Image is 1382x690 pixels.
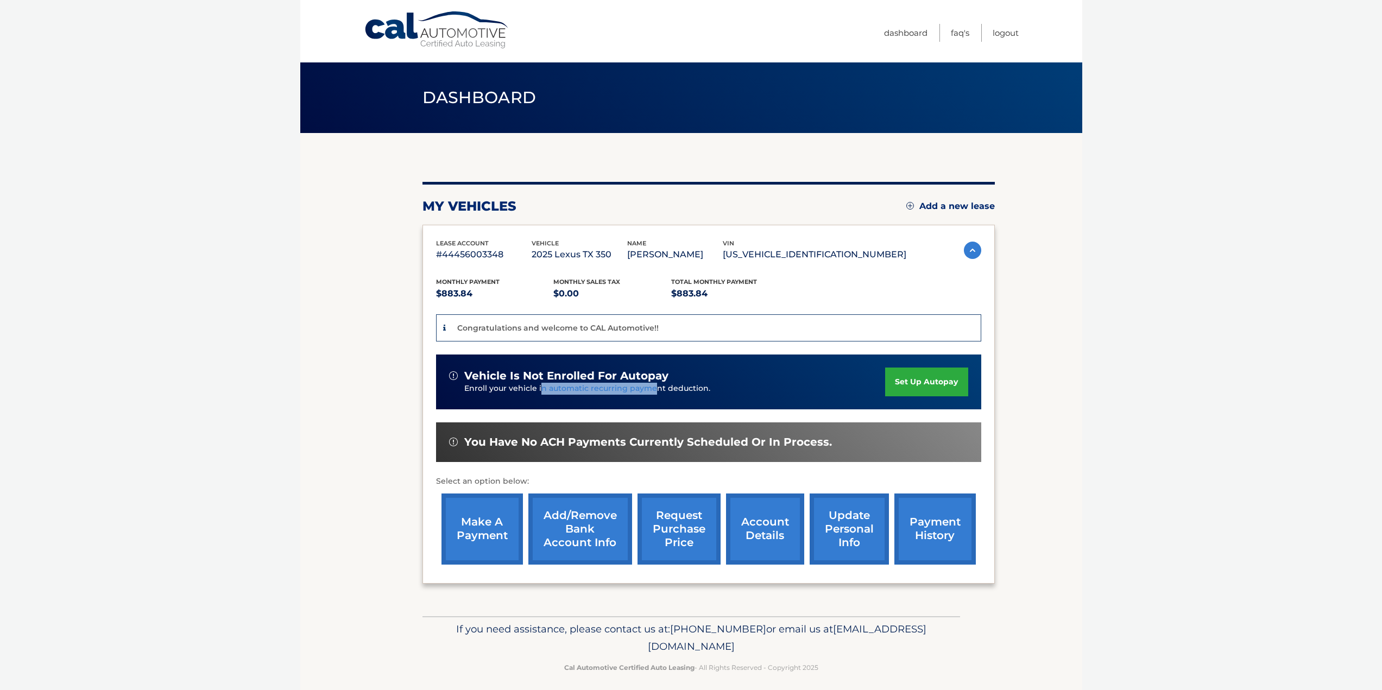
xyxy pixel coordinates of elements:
p: $0.00 [553,286,671,301]
h2: my vehicles [422,198,516,214]
p: [PERSON_NAME] [627,247,723,262]
span: vehicle [532,239,559,247]
a: make a payment [441,493,523,565]
a: request purchase price [638,493,721,565]
p: Enroll your vehicle in automatic recurring payment deduction. [464,383,886,395]
a: Dashboard [884,24,927,42]
a: Cal Automotive [364,11,510,49]
span: Total Monthly Payment [671,278,757,286]
a: payment history [894,493,976,565]
p: 2025 Lexus TX 350 [532,247,627,262]
p: Select an option below: [436,475,981,488]
span: Monthly sales Tax [553,278,620,286]
span: Monthly Payment [436,278,500,286]
p: Congratulations and welcome to CAL Automotive!! [457,323,659,333]
a: FAQ's [951,24,969,42]
p: - All Rights Reserved - Copyright 2025 [430,662,953,673]
a: Logout [993,24,1019,42]
a: account details [726,493,804,565]
span: You have no ACH payments currently scheduled or in process. [464,435,832,449]
p: $883.84 [436,286,554,301]
p: [US_VEHICLE_IDENTIFICATION_NUMBER] [723,247,906,262]
a: update personal info [810,493,889,565]
strong: Cal Automotive Certified Auto Leasing [564,663,695,672]
img: alert-white.svg [449,438,458,446]
a: Add/Remove bank account info [528,493,632,565]
p: $883.84 [671,286,789,301]
p: #44456003348 [436,247,532,262]
span: lease account [436,239,489,247]
span: Dashboard [422,87,537,107]
span: name [627,239,646,247]
a: set up autopay [885,368,968,396]
img: add.svg [906,202,914,210]
a: Add a new lease [906,201,995,212]
img: alert-white.svg [449,371,458,380]
p: If you need assistance, please contact us at: or email us at [430,621,953,655]
span: vin [723,239,734,247]
span: vehicle is not enrolled for autopay [464,369,668,383]
span: [PHONE_NUMBER] [670,623,766,635]
img: accordion-active.svg [964,242,981,259]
